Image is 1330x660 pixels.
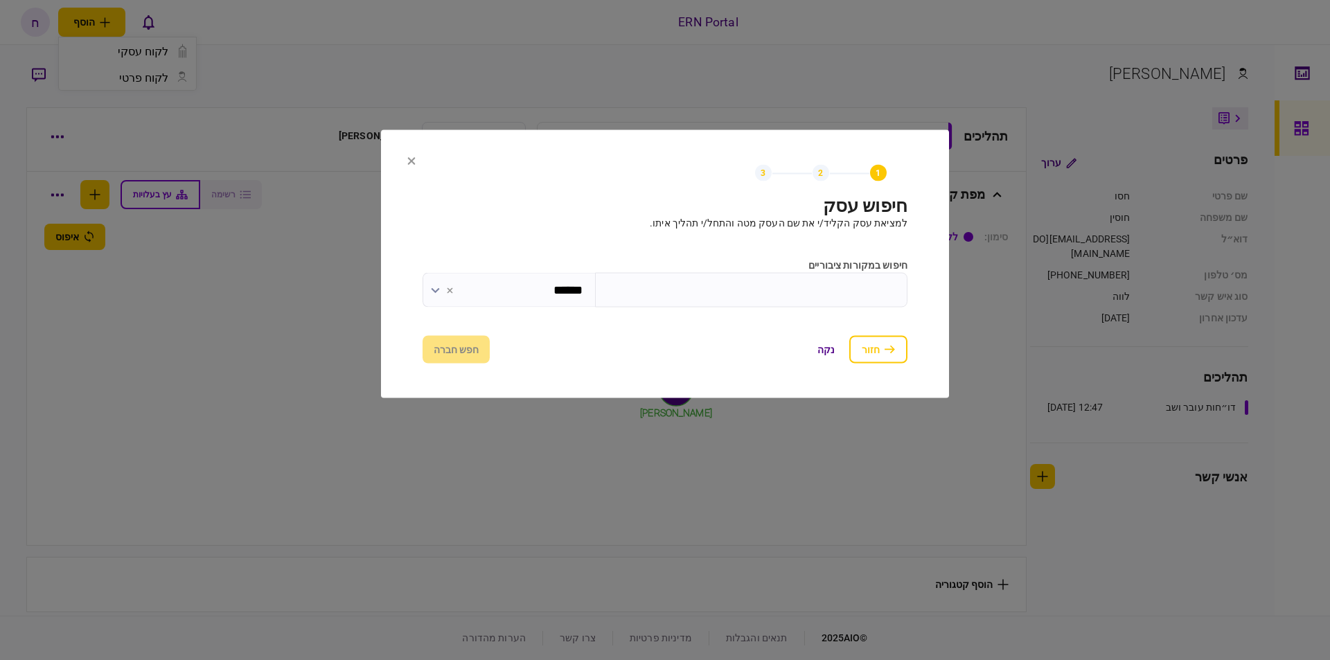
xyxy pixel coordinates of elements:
div: למציאת עסק הקליד/י את שם העסק מטה והתחל/י תהליך איתו . [423,216,907,231]
text: 3 [761,168,765,178]
text: 2 [818,168,823,178]
label: חיפוש במקורות ציבוריים [423,258,907,273]
text: 1 [876,168,881,178]
h1: חיפוש עסק [423,195,907,216]
button: נקה [806,336,846,364]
